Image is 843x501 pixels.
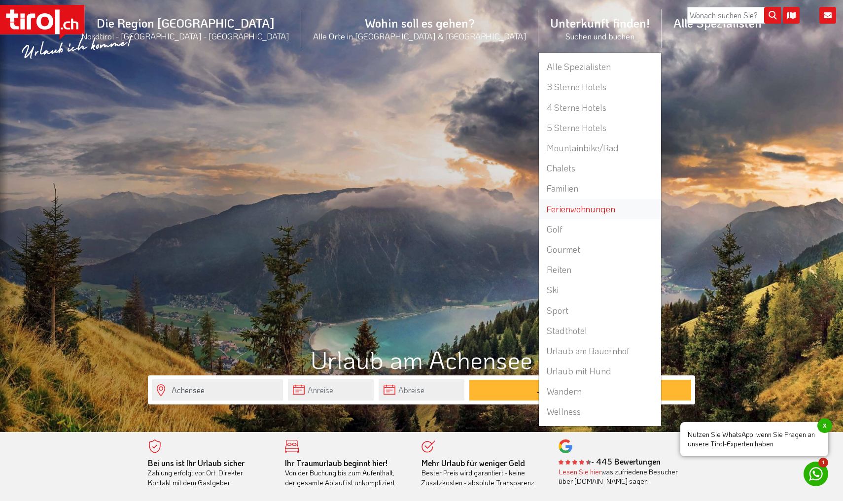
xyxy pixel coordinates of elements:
a: Mountainbike/Rad [539,138,661,158]
a: Familien [539,178,661,199]
a: Golf [539,219,661,239]
a: Wandern [539,381,661,401]
a: Gourmet [539,239,661,260]
b: Bei uns ist Ihr Urlaub sicher [148,458,245,468]
input: Anreise [288,379,374,401]
small: Suchen und buchen [550,31,650,41]
small: Alle Orte in [GEOGRAPHIC_DATA] & [GEOGRAPHIC_DATA] [313,31,527,41]
a: 3 Sterne Hotels [539,77,661,97]
span: x [817,418,832,433]
a: Unterkunft finden!Suchen und buchen [538,4,662,52]
a: Sport [539,301,661,321]
a: 5 Sterne Hotels [539,118,661,138]
b: Mehr Urlaub für weniger Geld [421,458,525,468]
a: Urlaub mit Hund [539,361,661,381]
a: 4 Sterne Hotels [539,98,661,118]
a: 1 Nutzen Sie WhatsApp, wenn Sie Fragen an unsere Tirol-Experten habenx [804,462,828,486]
span: 1 [818,458,828,468]
img: google [559,439,572,453]
a: Lesen Sie hier [559,467,601,476]
input: Abreise [379,379,464,401]
b: Ihr Traumurlaub beginnt hier! [285,458,387,468]
div: Bester Preis wird garantiert - keine Zusatzkosten - absolute Transparenz [421,458,544,488]
div: was zufriedene Besucher über [DOMAIN_NAME] sagen [559,467,681,486]
a: Chalets [539,158,661,178]
a: Reiten [539,260,661,280]
a: Urlaub am Bauernhof [539,341,661,361]
i: Kontakt [819,7,836,24]
small: Nordtirol - [GEOGRAPHIC_DATA] - [GEOGRAPHIC_DATA] [81,31,289,41]
div: Zahlung erfolgt vor Ort. Direkter Kontakt mit dem Gastgeber [148,458,270,488]
h1: Urlaub am Achensee [148,346,695,373]
input: Wonach suchen Sie? [687,7,781,24]
a: Ski [539,280,661,300]
button: Jetzt kostenlos anfragen [469,380,691,401]
a: Wohin soll es gehen?Alle Orte in [GEOGRAPHIC_DATA] & [GEOGRAPHIC_DATA] [301,4,538,52]
a: Alle Spezialisten [662,4,773,41]
div: Von der Buchung bis zum Aufenthalt, der gesamte Ablauf ist unkompliziert [285,458,407,488]
a: Alle Spezialisten [539,57,661,77]
span: Nutzen Sie WhatsApp, wenn Sie Fragen an unsere Tirol-Experten haben [680,422,828,456]
b: - 445 Bewertungen [559,456,661,467]
a: Stadthotel [539,321,661,341]
a: Die Region [GEOGRAPHIC_DATA]Nordtirol - [GEOGRAPHIC_DATA] - [GEOGRAPHIC_DATA] [70,4,301,52]
i: Karte öffnen [783,7,800,24]
input: Wo soll's hingehen? [152,379,283,401]
a: Ferienwohnungen [539,199,661,219]
a: Wellness [539,401,661,422]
